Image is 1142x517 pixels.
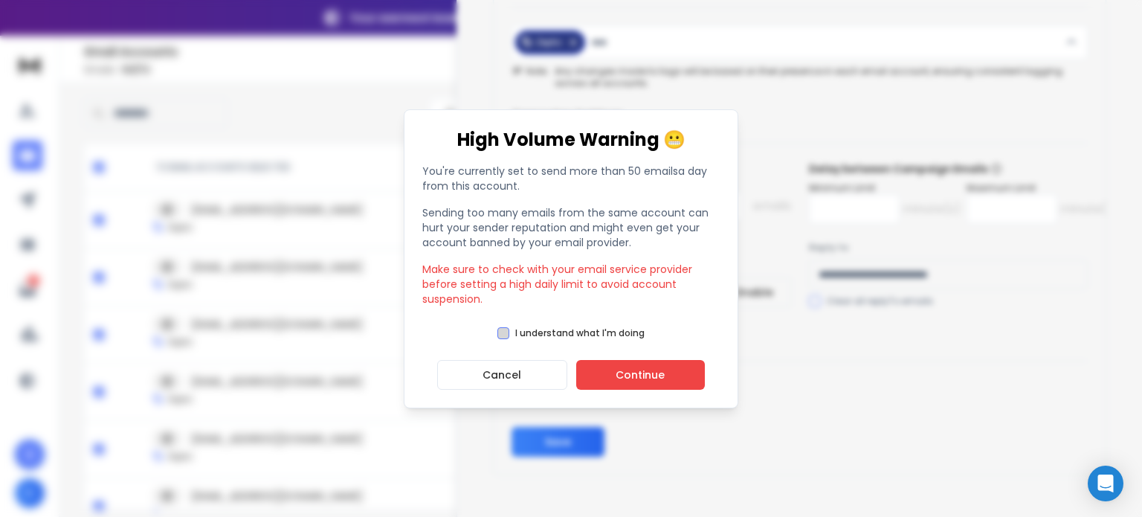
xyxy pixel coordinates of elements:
[422,262,720,306] p: Make sure to check with your email service provider before setting a high daily limit to avoid ac...
[457,128,685,152] h1: High Volume Warning 😬
[1088,466,1123,501] div: Open Intercom Messenger
[515,327,645,339] label: I understand what I'm doing
[422,205,720,250] p: Sending too many emails from the same account can hurt your sender reputation and might even get ...
[422,164,720,193] p: You're currently set to send more than a day from this account.
[628,164,678,179] span: 50 emails
[437,360,567,390] button: Cancel
[576,360,705,390] button: Continue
